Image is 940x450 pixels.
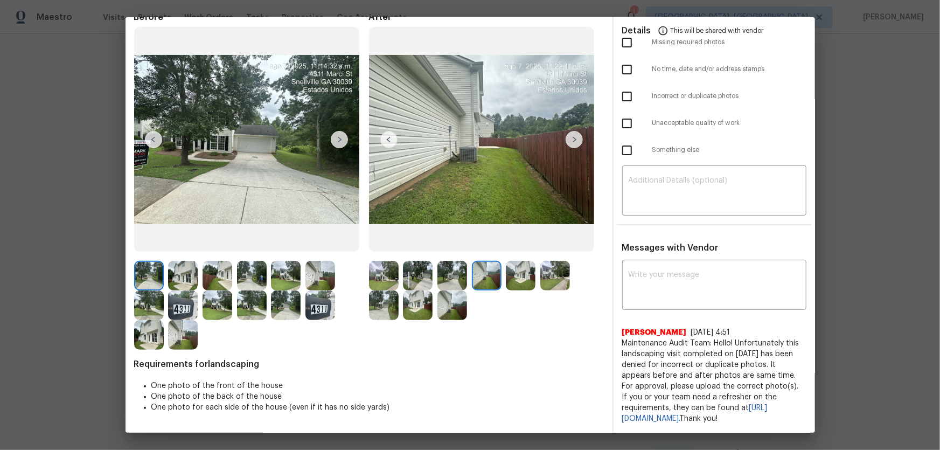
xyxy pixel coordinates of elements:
span: Incorrect or duplicate photos [652,92,806,101]
span: Maintenance Audit Team: Hello! Unfortunately this landscaping visit completed on [DATE] has been ... [622,338,806,424]
a: [URL][DOMAIN_NAME]. [622,404,768,423]
span: Before [134,12,369,23]
img: right-chevron-button-url [331,131,348,148]
span: After [369,12,604,23]
span: [DATE] 4:51 [691,329,730,336]
div: Incorrect or duplicate photos [614,83,815,110]
span: Something else [652,146,806,155]
li: One photo of the back of the house [151,391,604,402]
li: One photo for each side of the house (even if it has no side yards) [151,402,604,413]
span: No time, date and/or address stamps [652,65,806,74]
div: Something else [614,137,815,164]
span: Unacceptable quality of work [652,119,806,128]
span: Requirements for landscaping [134,359,604,370]
img: right-chevron-button-url [566,131,583,148]
div: Unacceptable quality of work [614,110,815,137]
span: Messages with Vendor [622,244,719,252]
span: Details [622,17,651,43]
img: left-chevron-button-url [145,131,162,148]
div: No time, date and/or address stamps [614,56,815,83]
li: One photo of the front of the house [151,380,604,391]
span: This will be shared with vendor [671,17,764,43]
img: left-chevron-button-url [380,131,398,148]
span: [PERSON_NAME] [622,327,687,338]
